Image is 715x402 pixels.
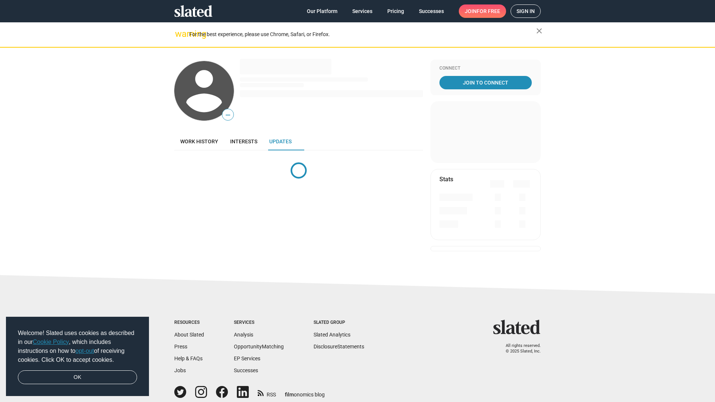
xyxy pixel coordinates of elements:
a: Press [174,344,187,350]
a: Updates [263,133,298,150]
span: — [222,110,233,120]
div: cookieconsent [6,317,149,396]
a: Successes [234,367,258,373]
a: Our Platform [301,4,343,18]
span: Pricing [387,4,404,18]
a: Jobs [174,367,186,373]
a: Join To Connect [439,76,532,89]
span: Interests [230,138,257,144]
a: Work history [174,133,224,150]
span: Welcome! Slated uses cookies as described in our , which includes instructions on how to of recei... [18,329,137,364]
span: Updates [269,138,292,144]
a: Slated Analytics [314,332,350,338]
span: Sign in [517,5,535,17]
a: dismiss cookie message [18,370,137,385]
a: Successes [413,4,450,18]
a: Pricing [381,4,410,18]
a: OpportunityMatching [234,344,284,350]
span: Services [352,4,372,18]
a: DisclosureStatements [314,344,364,350]
a: filmonomics blog [285,385,325,398]
div: Connect [439,66,532,71]
span: Join To Connect [441,76,530,89]
div: Slated Group [314,320,364,326]
a: Joinfor free [459,4,506,18]
a: RSS [258,387,276,398]
mat-card-title: Stats [439,175,453,183]
mat-icon: close [535,26,544,35]
a: Sign in [511,4,541,18]
a: Analysis [234,332,253,338]
div: Services [234,320,284,326]
a: EP Services [234,355,260,361]
a: Services [346,4,378,18]
span: for free [477,4,500,18]
span: film [285,392,294,398]
p: All rights reserved. © 2025 Slated, Inc. [498,343,541,354]
a: Help & FAQs [174,355,203,361]
span: Our Platform [307,4,337,18]
div: For the best experience, please use Chrome, Safari, or Firefox. [189,29,536,39]
span: Successes [419,4,444,18]
a: Cookie Policy [33,339,69,345]
a: About Slated [174,332,204,338]
a: opt-out [76,348,94,354]
span: Work history [180,138,218,144]
span: Join [465,4,500,18]
div: Resources [174,320,204,326]
mat-icon: warning [175,29,184,38]
a: Interests [224,133,263,150]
